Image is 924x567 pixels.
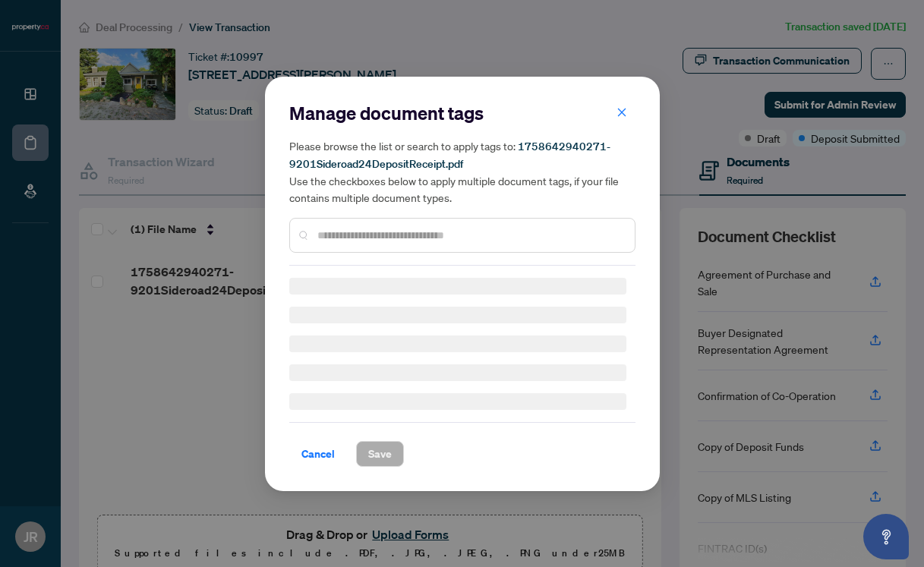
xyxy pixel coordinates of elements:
[301,442,335,466] span: Cancel
[356,441,404,467] button: Save
[289,137,635,206] h5: Please browse the list or search to apply tags to: Use the checkboxes below to apply multiple doc...
[617,106,627,117] span: close
[289,101,635,125] h2: Manage document tags
[289,441,347,467] button: Cancel
[863,514,909,559] button: Open asap
[289,140,610,171] span: 1758642940271-9201Sideroad24DepositReceipt.pdf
